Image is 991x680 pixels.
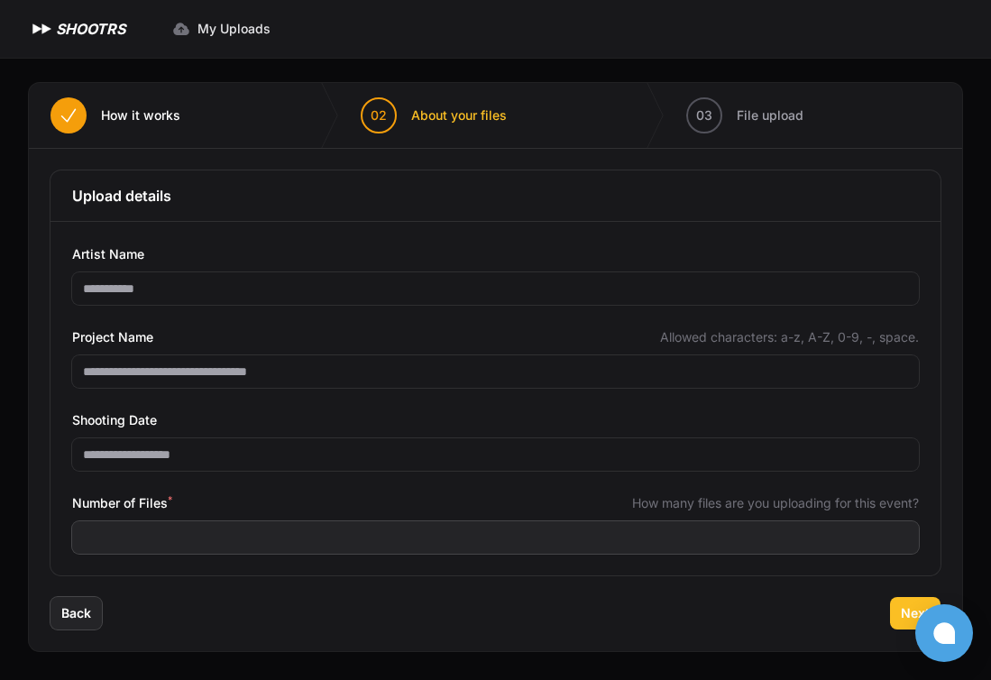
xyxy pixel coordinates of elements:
a: SHOOTRS SHOOTRS [29,18,125,40]
button: Next [890,597,941,629]
h3: Upload details [72,185,919,207]
img: SHOOTRS [29,18,56,40]
h1: SHOOTRS [56,18,125,40]
span: My Uploads [197,20,271,38]
span: Allowed characters: a-z, A-Z, 0-9, -, space. [660,328,919,346]
span: How it works [101,106,180,124]
span: 03 [696,106,712,124]
span: Number of Files [72,492,172,514]
span: Back [61,604,91,622]
span: Next [901,604,930,622]
span: File upload [737,106,803,124]
button: How it works [29,83,202,148]
span: About your files [411,106,507,124]
span: Artist Name [72,244,144,265]
span: Shooting Date [72,409,157,431]
button: Back [50,597,102,629]
span: How many files are you uploading for this event? [632,494,919,512]
a: My Uploads [161,13,281,45]
span: Project Name [72,326,153,348]
button: Open chat window [915,604,973,662]
span: 02 [371,106,387,124]
button: 02 About your files [339,83,528,148]
button: 03 File upload [665,83,825,148]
